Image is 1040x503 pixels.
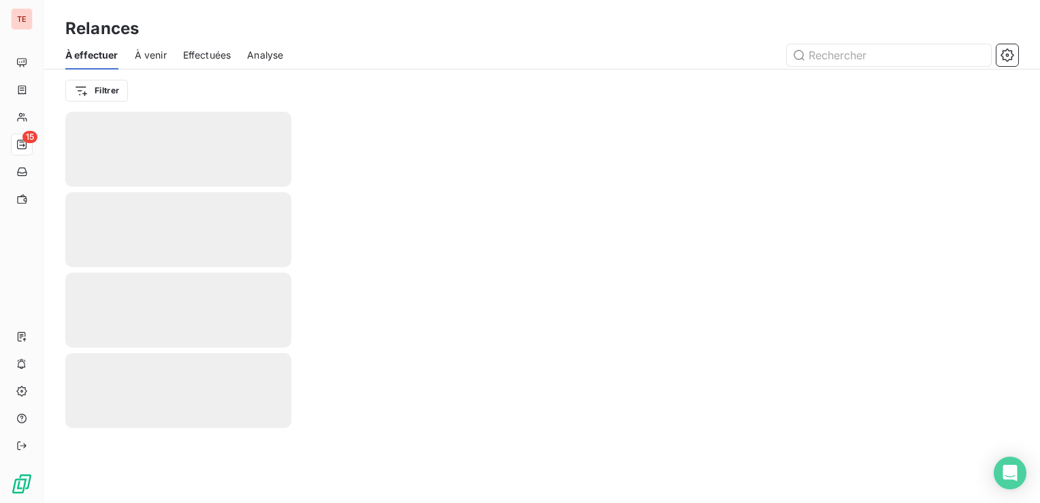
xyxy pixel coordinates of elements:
img: Logo LeanPay [11,473,33,495]
h3: Relances [65,16,139,41]
div: TE [11,8,33,30]
span: Effectuées [183,48,231,62]
span: 15 [22,131,37,143]
span: À effectuer [65,48,118,62]
span: Analyse [247,48,283,62]
span: À venir [135,48,167,62]
button: Filtrer [65,80,128,102]
input: Rechercher [787,44,991,66]
div: Open Intercom Messenger [994,457,1026,489]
